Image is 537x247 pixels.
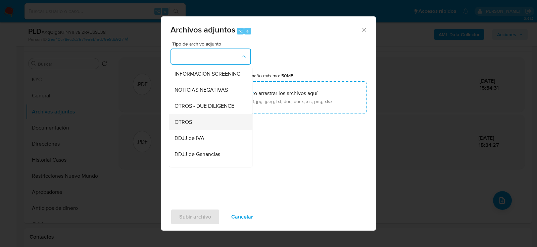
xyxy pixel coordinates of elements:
span: ⌥ [238,28,243,34]
span: Archivos adjuntos [170,24,235,35]
span: NOTICIAS NEGATIVAS [175,86,228,93]
button: Cancelar [223,209,262,225]
span: Recibos de sueldo [175,167,218,173]
label: Tamaño máximo: 50MB [246,73,294,79]
span: DDJJ de Ganancias [175,151,220,157]
span: Cancelar [231,210,253,224]
span: INFORMACIÓN SCREENING [175,70,240,77]
span: a [246,28,249,34]
button: Cerrar [361,26,367,32]
span: OTROS [175,118,192,125]
span: Tipo de archivo adjunto [172,42,253,46]
span: DDJJ de IVA [175,135,204,141]
span: OTROS - DUE DILIGENCE [175,102,234,109]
